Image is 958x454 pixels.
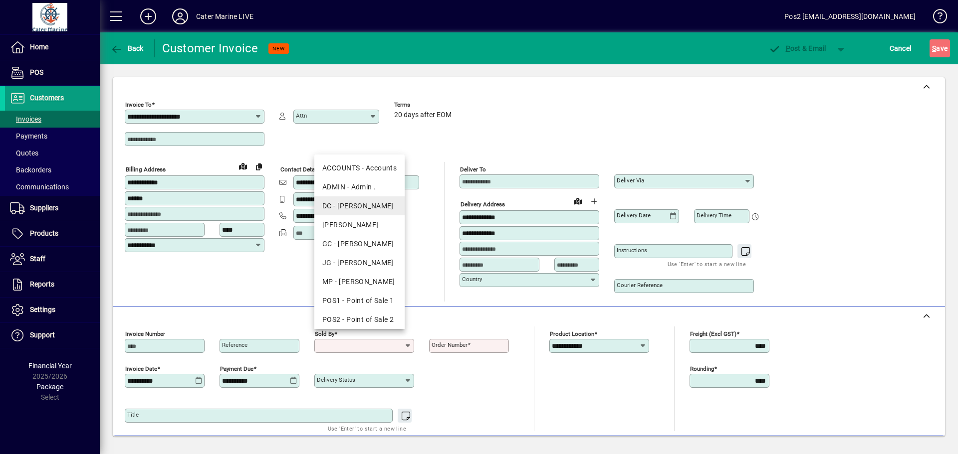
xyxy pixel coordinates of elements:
[617,282,663,289] mat-label: Courier Reference
[100,39,155,57] app-page-header-button: Back
[314,234,405,253] mat-option: GC - Gerard Cantin
[30,331,55,339] span: Support
[127,411,139,418] mat-label: Title
[786,44,790,52] span: P
[30,280,54,288] span: Reports
[5,247,100,272] a: Staff
[30,204,58,212] span: Suppliers
[222,341,247,348] mat-label: Reference
[550,330,594,337] mat-label: Product location
[10,115,41,123] span: Invoices
[763,39,831,57] button: Post & Email
[322,277,397,287] div: MP - [PERSON_NAME]
[322,314,397,325] div: POS2 - Point of Sale 2
[768,44,826,52] span: ost & Email
[930,39,950,57] button: Save
[690,330,736,337] mat-label: Freight (excl GST)
[315,330,334,337] mat-label: Sold by
[10,166,51,174] span: Backorders
[5,298,100,322] a: Settings
[314,196,405,215] mat-option: DC - Dan Cleaver
[5,60,100,85] a: POS
[322,220,397,230] div: [PERSON_NAME]
[697,212,731,219] mat-label: Delivery time
[570,193,586,209] a: View on map
[5,128,100,145] a: Payments
[5,196,100,221] a: Suppliers
[394,102,454,108] span: Terms
[328,423,406,434] mat-hint: Use 'Enter' to start a new line
[5,111,100,128] a: Invoices
[5,161,100,178] a: Backorders
[110,44,144,52] span: Back
[10,149,38,157] span: Quotes
[30,94,64,102] span: Customers
[30,229,58,237] span: Products
[36,383,63,391] span: Package
[322,239,397,249] div: GC - [PERSON_NAME]
[132,7,164,25] button: Add
[690,365,714,372] mat-label: Rounding
[617,177,644,184] mat-label: Deliver via
[5,272,100,297] a: Reports
[10,183,69,191] span: Communications
[30,68,43,76] span: POS
[296,112,307,119] mat-label: Attn
[932,40,948,56] span: ave
[460,166,486,173] mat-label: Deliver To
[784,8,916,24] div: Pos2 [EMAIL_ADDRESS][DOMAIN_NAME]
[235,158,251,174] a: View on map
[314,253,405,272] mat-option: JG - John Giles
[926,2,946,34] a: Knowledge Base
[322,182,397,192] div: ADMIN - Admin .
[164,7,196,25] button: Profile
[617,212,651,219] mat-label: Delivery date
[314,158,405,177] mat-option: ACCOUNTS - Accounts
[125,365,157,372] mat-label: Invoice date
[887,39,914,57] button: Cancel
[617,247,647,254] mat-label: Instructions
[108,39,146,57] button: Back
[322,201,397,211] div: DC - [PERSON_NAME]
[28,362,72,370] span: Financial Year
[432,341,468,348] mat-label: Order number
[196,8,253,24] div: Cater Marine LIVE
[322,296,397,306] div: POS1 - Point of Sale 1
[5,221,100,246] a: Products
[322,163,397,173] div: ACCOUNTS - Accounts
[314,310,405,329] mat-option: POS2 - Point of Sale 2
[932,44,936,52] span: S
[5,323,100,348] a: Support
[322,258,397,268] div: JG - [PERSON_NAME]
[314,215,405,234] mat-option: DEB - Debbie McQuarters
[162,40,258,56] div: Customer Invoice
[30,305,55,313] span: Settings
[251,158,267,174] button: Copy to Delivery address
[5,35,100,60] a: Home
[462,276,482,283] mat-label: Country
[314,272,405,291] mat-option: MP - Margaret Pierce
[314,177,405,196] mat-option: ADMIN - Admin .
[314,291,405,310] mat-option: POS1 - Point of Sale 1
[5,178,100,195] a: Communications
[272,45,285,52] span: NEW
[5,145,100,161] a: Quotes
[586,193,602,209] button: Choose address
[125,101,152,108] mat-label: Invoice To
[30,255,45,263] span: Staff
[668,258,746,270] mat-hint: Use 'Enter' to start a new line
[394,111,452,119] span: 20 days after EOM
[30,43,48,51] span: Home
[125,330,165,337] mat-label: Invoice number
[220,365,253,372] mat-label: Payment due
[317,376,355,383] mat-label: Delivery status
[890,40,912,56] span: Cancel
[10,132,47,140] span: Payments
